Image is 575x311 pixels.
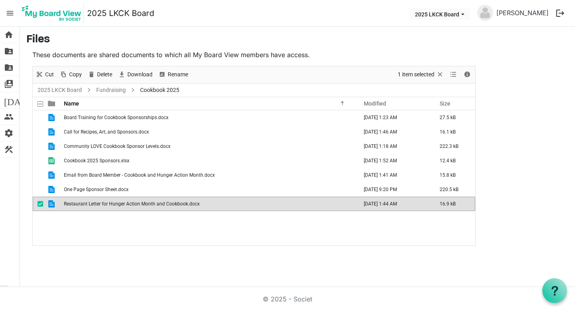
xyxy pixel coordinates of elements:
[4,27,14,43] span: home
[95,85,127,95] a: Fundraising
[364,100,386,107] span: Modified
[410,8,470,20] button: 2025 LKCK Board dropdownbutton
[64,115,169,120] span: Board Training for Cookbook Sponsorships.docx
[32,50,476,60] p: These documents are shared documents to which all My Board View members have access.
[33,125,43,139] td: checkbox
[43,139,61,154] td: is template cell column header type
[477,5,493,21] img: no-profile-picture.svg
[167,70,189,80] span: Rename
[431,197,475,211] td: 16.9 kB is template cell column header Size
[355,125,431,139] td: September 09, 2025 1:46 AM column header Modified
[440,100,450,107] span: Size
[36,85,83,95] a: 2025 LKCK Board
[26,33,569,47] h3: Files
[462,70,473,80] button: Details
[355,197,431,211] td: September 09, 2025 1:44 AM column header Modified
[155,66,191,83] div: Rename
[64,172,215,178] span: Email from Board Member - Cookbook and Hunger Action Month.docx
[397,70,435,80] span: 1 item selected
[33,110,43,125] td: checkbox
[43,154,61,168] td: is template cell column header type
[117,70,154,80] button: Download
[43,168,61,182] td: is template cell column header type
[33,168,43,182] td: checkbox
[61,197,355,211] td: Restaurant Letter for Hunger Action Month and Cookbook.docx is template cell column header Name
[64,144,171,149] span: Community LOVE Cookbook Sponsor Levels.docx
[431,125,475,139] td: 16.1 kB is template cell column header Size
[263,295,312,303] a: © 2025 - Societ
[4,109,14,125] span: people
[33,197,43,211] td: checkbox
[2,6,18,21] span: menu
[552,5,569,22] button: logout
[431,139,475,154] td: 222.3 kB is template cell column header Size
[34,70,56,80] button: Cut
[355,110,431,125] td: September 09, 2025 1:23 AM column header Modified
[43,125,61,139] td: is template cell column header type
[58,70,83,80] button: Copy
[493,5,552,21] a: [PERSON_NAME]
[68,70,83,80] span: Copy
[61,139,355,154] td: Community LOVE Cookbook Sponsor Levels.docx is template cell column header Name
[64,187,129,192] span: One Page Sponsor Sheet.docx
[33,139,43,154] td: checkbox
[139,85,181,95] span: Cookbook 2025
[44,70,55,80] span: Cut
[4,92,35,108] span: [DATE]
[157,70,190,80] button: Rename
[43,197,61,211] td: is template cell column header type
[64,158,129,163] span: Cookbook 2025 Sponsors.xlsx
[61,125,355,139] td: Call for Recipes, Art, and Sponsors.docx is template cell column header Name
[4,76,14,92] span: switch_account
[4,142,14,157] span: construction
[33,154,43,168] td: checkbox
[397,70,446,80] button: Selection
[43,110,61,125] td: is template cell column header type
[431,168,475,182] td: 15.8 kB is template cell column header Size
[448,70,458,80] button: View dropdownbutton
[127,70,153,80] span: Download
[460,66,474,83] div: Details
[4,60,14,76] span: folder_shared
[395,66,447,83] div: Clear selection
[57,66,85,83] div: Copy
[85,66,115,83] div: Delete
[87,5,154,21] a: 2025 LKCK Board
[64,129,149,135] span: Call for Recipes, Art, and Sponsors.docx
[115,66,155,83] div: Download
[431,110,475,125] td: 27.5 kB is template cell column header Size
[20,3,84,23] img: My Board View Logo
[61,168,355,182] td: Email from Board Member - Cookbook and Hunger Action Month.docx is template cell column header Name
[431,182,475,197] td: 220.5 kB is template cell column header Size
[20,3,87,23] a: My Board View Logo
[43,182,61,197] td: is template cell column header type
[86,70,114,80] button: Delete
[61,182,355,197] td: One Page Sponsor Sheet.docx is template cell column header Name
[447,66,460,83] div: View
[355,139,431,154] td: September 09, 2025 1:18 AM column header Modified
[33,66,57,83] div: Cut
[64,201,200,207] span: Restaurant Letter for Hunger Action Month and Cookbook.docx
[4,43,14,59] span: folder_shared
[355,182,431,197] td: September 16, 2025 9:20 PM column header Modified
[33,182,43,197] td: checkbox
[355,154,431,168] td: September 09, 2025 1:52 AM column header Modified
[61,154,355,168] td: Cookbook 2025 Sponsors.xlsx is template cell column header Name
[64,100,79,107] span: Name
[431,154,475,168] td: 12.4 kB is template cell column header Size
[355,168,431,182] td: September 09, 2025 1:41 AM column header Modified
[61,110,355,125] td: Board Training for Cookbook Sponsorships.docx is template cell column header Name
[96,70,113,80] span: Delete
[4,125,14,141] span: settings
